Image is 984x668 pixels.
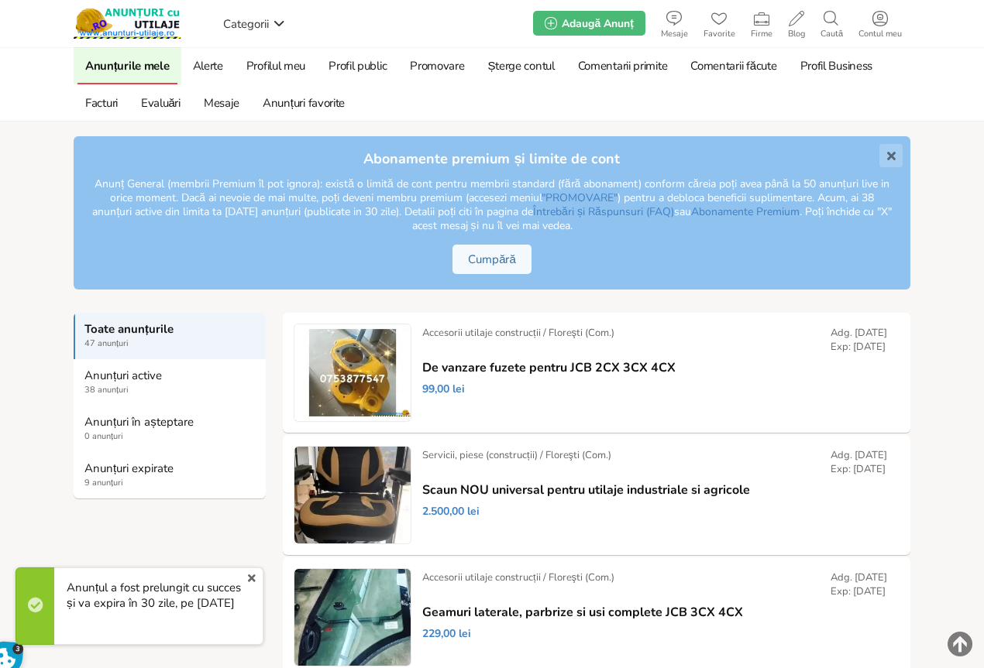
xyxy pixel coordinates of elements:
a: Contul meu [851,8,910,39]
a: Anunțurile mele [77,47,177,84]
a: Cumpără [452,245,532,274]
a: Promovare [402,47,472,84]
a: Firme [743,8,780,39]
span: Blog [780,29,813,39]
strong: Toate anunțurile [84,322,256,336]
span: 9 anunțuri [84,477,256,489]
a: Anunțuri în așteptare 0 anunțuri [74,406,266,452]
span: 0 anunțuri [84,430,256,443]
span: Mesaje [653,29,696,39]
span: Firme [743,29,780,39]
strong: Abonamente premium și limite de cont [363,152,620,166]
a: Profilul meu [239,47,313,84]
span: Caută [813,29,851,39]
a: Comentarii primite [570,47,676,84]
a: Facturi [77,84,126,122]
a: Blog [780,8,813,39]
a: Scaun NOU universal pentru utilaje industriale si agricole [422,483,750,497]
a: Întrebări și Răspunsuri (FAQ) [533,204,674,219]
a: De vanzare fuzete pentru JCB 2CX 3CX 4CX [422,361,676,375]
div: Anunțul a fost prelungit cu succes și va expira în 30 zile, pe [DATE] [15,567,263,645]
div: Accesorii utilaje construcții / Floreşti (Com.) [422,570,614,584]
span: Anunț General (membrii Premium îl pot ignora): există o limită de cont pentru membrii standard (f... [89,177,895,233]
a: Geamuri laterale, parbrize si usi complete JCB 3CX 4CX [422,605,743,619]
strong: Anunțuri active [84,368,256,382]
img: Anunturi-Utilaje.RO [74,8,181,39]
a: Anunțuri favorite [255,84,353,122]
a: Caută [813,8,851,39]
a: Favorite [696,8,743,39]
a: Profil public [321,47,394,84]
div: Accesorii utilaje construcții / Floreşti (Com.) [422,326,614,340]
a: Alerte [185,47,231,84]
div: Servicii, piese (construcții) / Floreşti (Com.) [422,448,611,462]
a: Șterge contul [480,47,563,84]
span: 2.500,00 lei [422,505,480,519]
a: Anunțuri active 38 anunțuri [74,359,266,406]
span: Favorite [696,29,743,39]
strong: Anunțuri în așteptare [84,415,256,429]
strong: Anunțuri expirate [84,461,256,475]
div: Adg. [DATE] Exp: [DATE] [831,326,887,354]
a: Mesaje [196,84,247,122]
a: Toate anunțurile 47 anunțuri [74,313,266,359]
a: Anunțuri expirate 9 anunțuri [74,452,266,498]
span: Categorii [223,16,269,32]
span: 229,00 lei [422,627,471,641]
span: 47 anunțuri [84,337,256,350]
a: Evaluări [133,84,188,122]
img: scroll-to-top.png [948,632,972,656]
span: 99,00 lei [422,382,465,396]
span: Contul meu [851,29,910,39]
a: Profil Business [793,47,881,84]
img: Geamuri laterale, parbrize si usi complete JCB 3CX 4CX [294,569,411,666]
span: 38 anunțuri [84,384,256,396]
img: De vanzare fuzete pentru JCB 2CX 3CX 4CX [294,324,411,421]
img: Scaun NOU universal pentru utilaje industriale si agricole [294,447,411,543]
a: Categorii [219,12,289,35]
a: Adaugă Anunț [533,11,645,36]
a: Abonamente Premium [691,204,800,219]
span: 3 [12,643,24,655]
span: Adaugă Anunț [562,16,633,31]
a: Mesaje [653,8,696,39]
div: Adg. [DATE] Exp: [DATE] [831,448,887,476]
a: x [242,569,262,587]
a: "PROMOVARE" [542,190,618,205]
a: Comentarii făcute [683,47,784,84]
div: Adg. [DATE] Exp: [DATE] [831,570,887,598]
